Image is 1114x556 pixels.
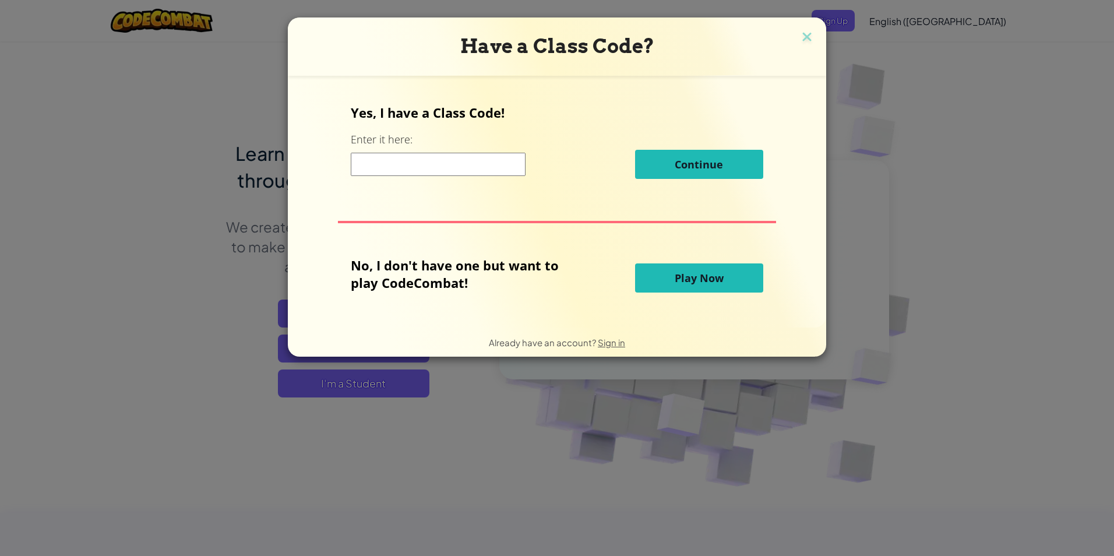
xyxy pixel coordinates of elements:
[351,256,576,291] p: No, I don't have one but want to play CodeCombat!
[460,34,654,58] span: Have a Class Code?
[351,104,763,121] p: Yes, I have a Class Code!
[675,271,724,285] span: Play Now
[489,337,598,348] span: Already have an account?
[635,150,763,179] button: Continue
[799,29,815,47] img: close icon
[351,132,413,147] label: Enter it here:
[598,337,625,348] a: Sign in
[635,263,763,293] button: Play Now
[675,157,723,171] span: Continue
